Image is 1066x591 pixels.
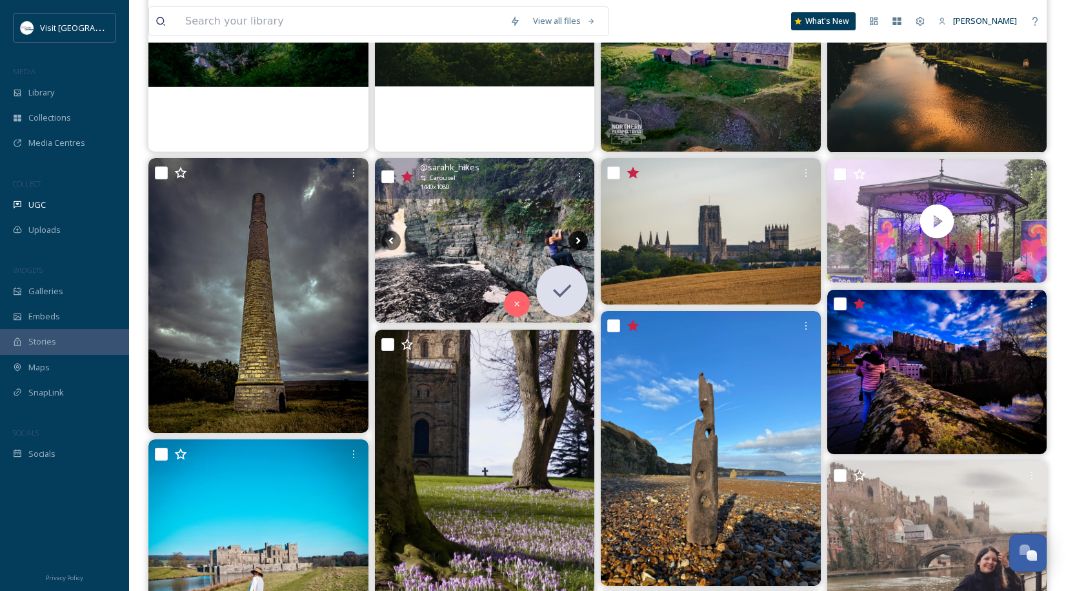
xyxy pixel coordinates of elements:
video: Just a normal, rainy evening in Shildon. What do you get if you combine Bez, Gene Kelly, and Gonz... [827,159,1047,283]
span: WIDGETS [13,265,43,275]
span: @ sarahk_hikes [420,161,479,174]
span: Privacy Policy [46,574,83,582]
a: View all files [527,8,602,34]
span: Visit [GEOGRAPHIC_DATA] [40,21,140,34]
span: Embeds [28,310,60,323]
a: What's New [791,12,856,30]
img: So happy to be back out in the great outdoors! 😊 🌲 🌊 🚙 #waterfalls #highforcewaterfall #weekendtr... [375,158,595,323]
button: Open Chat [1009,534,1047,572]
span: Stories [28,336,56,348]
span: Media Centres [28,137,85,149]
span: COLLECT [13,179,41,188]
span: UGC [28,199,46,211]
img: thumbnail [827,159,1047,283]
span: SnapLink [28,386,64,399]
span: Carousel [430,174,456,183]
span: Galleries [28,285,63,297]
span: Library [28,86,54,99]
img: 1680077135441.jpeg [21,21,34,34]
a: Privacy Policy [46,569,83,585]
span: Maps [28,361,50,374]
span: SOCIALS [13,428,39,437]
span: Uploads [28,224,61,236]
span: Collections [28,112,71,124]
span: MEDIA [13,66,35,76]
input: Search your library [179,7,503,35]
a: [PERSON_NAME] [932,8,1023,34]
img: #durham [827,290,1047,454]
span: 1440 x 1080 [420,183,449,192]
img: Durham at dusk — golden fields, calm skies, and a cathedral that never gets old. Hard not to paus... [601,158,821,305]
img: Broke my heart having to leave this tremendous piece of driftwood on the beach - would make a gre... [601,311,821,586]
img: ⚡ Langley Smelt Mill Chimney – Sentinel of Smoke and Storms High on the moors, the towering chimn... [148,158,368,433]
span: [PERSON_NAME] [953,15,1017,26]
span: Socials [28,448,55,460]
